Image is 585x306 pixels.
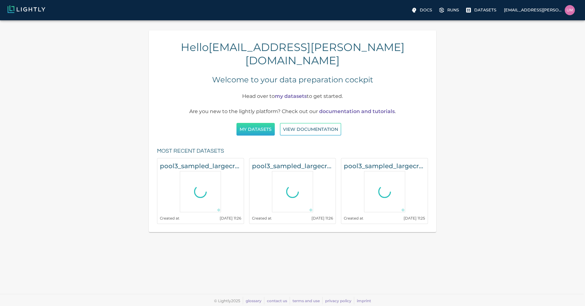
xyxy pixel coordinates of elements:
[246,298,261,303] a: glossary
[275,93,307,99] a: my datasets
[341,158,428,224] a: pool3_sampled_largecrop_strategy3Created at[DATE] 11:25
[236,123,275,136] button: My Datasets
[280,126,341,132] a: View documentation
[357,298,371,303] a: imprint
[220,216,241,220] small: [DATE] 11:26
[325,298,351,303] a: privacy policy
[464,5,499,15] label: Datasets
[292,298,320,303] a: terms and use
[154,41,431,67] h4: Hello [EMAIL_ADDRESS][PERSON_NAME][DOMAIN_NAME]
[447,7,459,13] p: Runs
[178,92,407,100] p: Head over to to get started.
[319,108,395,114] a: documentation and tutorials
[178,108,407,115] p: Are you new to the lightly platform? Check out our .
[437,5,462,15] label: Runs
[344,161,425,171] h6: pool3_sampled_largecrop_strategy3
[249,158,336,224] a: pool3_sampled_largecrop_strategy2Created at[DATE] 11:26
[236,126,275,132] a: My Datasets
[160,216,179,220] small: Created at
[344,216,363,220] small: Created at
[404,216,425,220] small: [DATE] 11:25
[565,5,575,15] img: uma.govindarajan@bluerivertech.com
[504,7,562,13] p: [EMAIL_ADDRESS][PERSON_NAME][DOMAIN_NAME]
[157,158,244,224] a: pool3_sampled_largecrop_strategy1Created at[DATE] 11:26
[8,5,45,13] img: Lightly
[252,161,333,171] h6: pool3_sampled_largecrop_strategy2
[212,75,373,85] h5: Welcome to your data preparation cockpit
[420,7,432,13] p: Docs
[501,3,577,17] label: [EMAIL_ADDRESS][PERSON_NAME][DOMAIN_NAME]uma.govindarajan@bluerivertech.com
[474,7,496,13] p: Datasets
[252,216,272,220] small: Created at
[214,298,240,303] span: © Lightly 2025
[280,123,341,136] button: View documentation
[311,216,333,220] small: [DATE] 11:26
[160,161,241,171] h6: pool3_sampled_largecrop_strategy1
[157,146,224,156] h6: Most recent datasets
[410,5,435,15] label: Docs
[267,298,287,303] a: contact us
